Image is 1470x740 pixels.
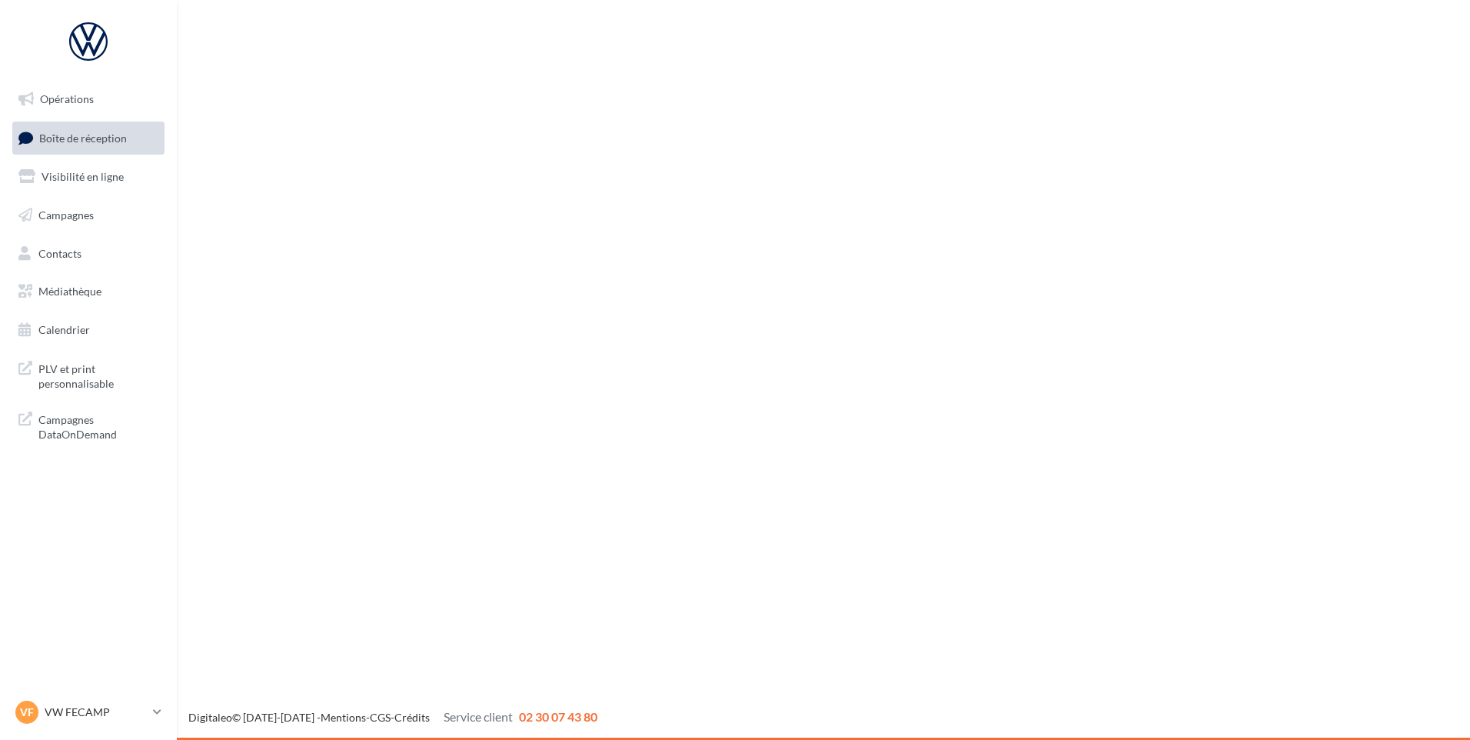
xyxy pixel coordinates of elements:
span: Service client [444,709,513,724]
a: Calendrier [9,314,168,346]
a: Contacts [9,238,168,270]
a: Médiathèque [9,275,168,308]
a: Boîte de réception [9,122,168,155]
a: Digitaleo [188,711,232,724]
a: Campagnes DataOnDemand [9,403,168,448]
span: Médiathèque [38,285,101,298]
a: PLV et print personnalisable [9,352,168,398]
span: Campagnes [38,208,94,222]
span: © [DATE]-[DATE] - - - [188,711,597,724]
span: Calendrier [38,323,90,336]
span: Opérations [40,92,94,105]
span: PLV et print personnalisable [38,358,158,392]
span: VF [20,705,34,720]
a: CGS [370,711,391,724]
span: Visibilité en ligne [42,170,124,183]
span: 02 30 07 43 80 [519,709,597,724]
a: Mentions [321,711,366,724]
a: VF VW FECAMP [12,698,165,727]
span: Contacts [38,246,81,259]
a: Opérations [9,83,168,115]
a: Crédits [394,711,430,724]
span: Campagnes DataOnDemand [38,409,158,442]
a: Campagnes [9,199,168,232]
p: VW FECAMP [45,705,147,720]
span: Boîte de réception [39,131,127,144]
a: Visibilité en ligne [9,161,168,193]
